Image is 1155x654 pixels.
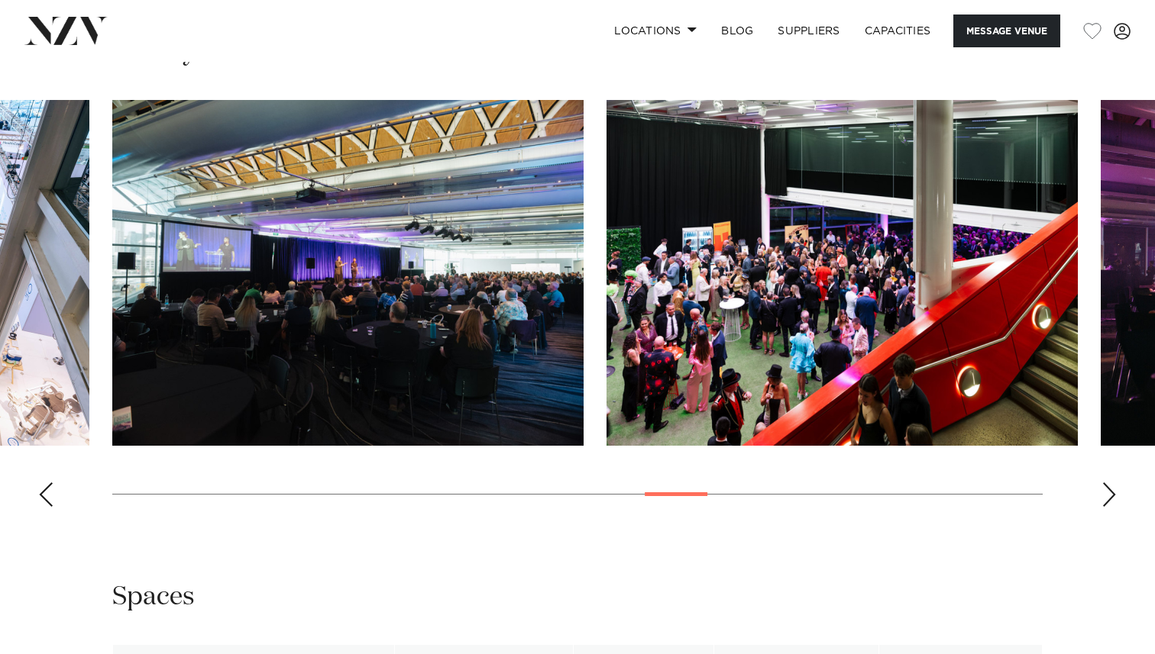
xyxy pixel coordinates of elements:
[602,14,709,47] a: Locations
[112,100,584,446] swiper-slide: 17 / 28
[607,100,1078,446] swiper-slide: 18 / 28
[765,14,852,47] a: SUPPLIERS
[112,580,195,614] h2: Spaces
[24,17,108,44] img: nzv-logo.png
[852,14,943,47] a: Capacities
[709,14,765,47] a: BLOG
[953,14,1060,47] button: Message Venue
